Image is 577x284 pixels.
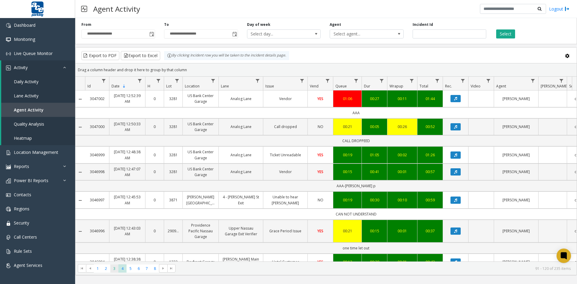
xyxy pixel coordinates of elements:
a: Daily Activity [1,75,75,89]
span: Location [185,84,200,89]
a: 00:02 [391,152,414,158]
span: Contacts [14,192,31,197]
a: Lane Filter Menu [254,77,262,85]
a: US Bank Center Garage [186,93,215,104]
a: NO [311,124,329,130]
button: Export to PDF [81,51,119,60]
span: Quality Analysis [14,121,44,127]
span: Agent Activity [14,107,44,113]
a: Collapse Details [75,170,85,175]
span: Page 8 [151,264,159,273]
span: Go to the previous page [88,266,93,271]
div: 00:01 [391,169,414,175]
span: Go to the previous page [86,264,94,273]
a: Activity [1,60,75,75]
a: Providence Pacific Nassau Garage [186,222,215,240]
a: 00:01 [391,259,414,265]
a: 00:05 [365,124,383,130]
a: Total Filter Menu [433,77,441,85]
label: From [81,22,91,27]
span: Go to the next page [161,266,166,271]
a: Video Filter Menu [484,77,493,85]
a: Analog Lane [222,169,259,175]
a: [DATE] 12:43:03 AM [113,225,142,237]
a: 00:52 [421,124,439,130]
div: 00:01 [391,228,414,234]
a: 0 [149,259,160,265]
span: YES [317,96,323,101]
span: Total [420,84,428,89]
div: Drag a column header and drop it here to group by that column [75,65,577,75]
div: 00:59 [421,197,439,203]
img: 'icon' [6,207,11,212]
a: 290900 [168,228,179,234]
a: [DATE] 12:50:33 AM [113,121,142,133]
span: Page 3 [110,264,118,273]
span: Page 1 [94,264,102,273]
span: Daily Activity [14,79,38,84]
img: 'icon' [6,263,11,268]
a: Id Filter Menu [100,77,108,85]
span: Lot [166,84,172,89]
a: 00:21 [337,228,358,234]
a: 0 [149,228,160,234]
a: YES [311,259,329,265]
span: Id [87,84,91,89]
span: Agent Services [14,262,42,268]
span: Agent [496,84,506,89]
a: 3871 [168,197,179,203]
a: [PERSON_NAME] [498,259,535,265]
a: [PERSON_NAME] [498,152,535,158]
a: US Bank Center Garage [186,166,215,178]
a: Ticket Unreadable [267,152,304,158]
span: Dur [364,84,370,89]
a: 01:44 [421,96,439,102]
div: By clicking Incident row you will be taken to the incident details page. [164,51,289,60]
img: infoIcon.svg [167,53,172,58]
a: [PERSON_NAME] [498,228,535,234]
span: Lane [221,84,229,89]
a: US Bank Center Garage [186,121,215,133]
span: Vend [310,84,319,89]
a: 00:19 [337,197,358,203]
a: [DATE] 12:38:38 AM [113,256,142,268]
label: Agent [330,22,341,27]
a: YES [311,228,329,234]
span: YES [317,259,323,264]
a: 00:10 [391,197,414,203]
a: Dur Filter Menu [378,77,386,85]
a: [PERSON_NAME] [498,96,535,102]
a: [PERSON_NAME] [498,124,535,130]
img: 'icon' [6,179,11,183]
span: Wrapup [389,84,403,89]
a: Date Filter Menu [136,77,144,85]
a: Analog Lane [222,96,259,102]
a: Lot Filter Menu [173,77,181,85]
a: 00:19 [337,152,358,158]
span: Toggle popup [231,30,238,38]
span: Rec. [445,84,452,89]
a: Collapse Details [75,229,85,234]
div: 00:26 [391,124,414,130]
a: Analog Lane [222,152,259,158]
span: Go to the last page [167,264,176,273]
a: [DATE] 12:45:53 AM [113,194,142,206]
span: Regions [14,206,29,212]
a: Quality Analysis [1,117,75,131]
span: NO [318,124,323,129]
div: 00:42 [421,259,439,265]
span: Toggle popup [148,30,155,38]
img: 'icon' [6,249,11,254]
a: 00:12 [337,259,358,265]
a: YES [311,152,329,158]
a: 00:21 [337,124,358,130]
span: Go to the first page [80,266,84,271]
span: Go to the next page [159,264,167,273]
a: 00:57 [421,169,439,175]
a: [PERSON_NAME] Main Exit [222,256,259,268]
